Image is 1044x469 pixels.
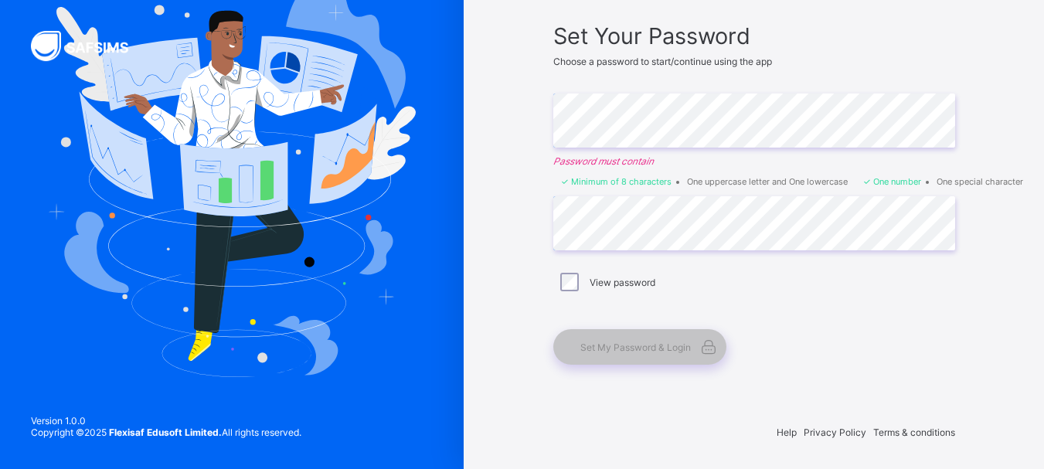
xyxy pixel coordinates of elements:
span: Copyright © 2025 All rights reserved. [31,427,301,438]
label: View password [590,277,655,288]
span: Choose a password to start/continue using the app [553,56,772,67]
li: One special character [937,176,1023,187]
span: Terms & conditions [873,427,955,438]
li: Minimum of 8 characters [561,176,672,187]
span: Privacy Policy [804,427,866,438]
span: Set My Password & Login [580,342,691,353]
li: One uppercase letter and One lowercase [687,176,848,187]
img: SAFSIMS Logo [31,31,147,61]
span: Set Your Password [553,22,955,49]
span: Version 1.0.0 [31,415,301,427]
strong: Flexisaf Edusoft Limited. [109,427,222,438]
span: Help [777,427,797,438]
li: One number [863,176,921,187]
em: Password must contain [553,155,955,167]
